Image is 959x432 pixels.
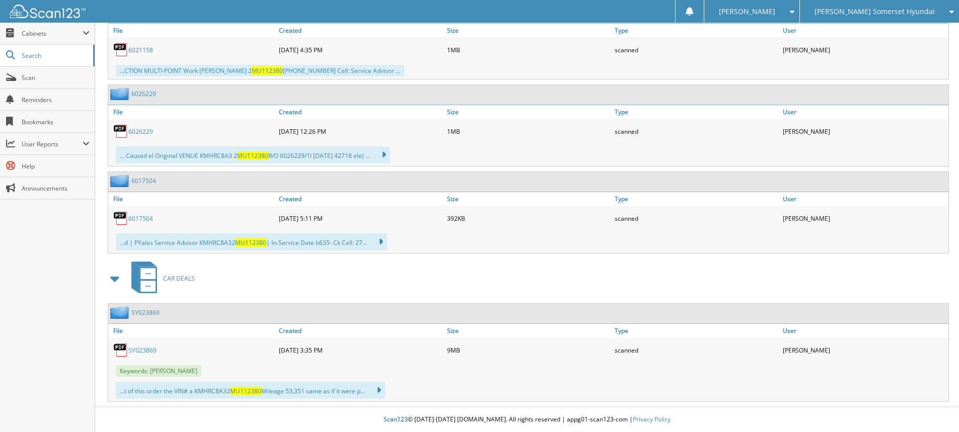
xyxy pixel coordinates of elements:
a: SY023869 [128,346,157,355]
iframe: Chat Widget [909,384,959,432]
span: Scan [22,73,90,82]
span: Reminders [22,96,90,104]
span: MU112380 [237,151,268,160]
span: Scan123 [384,415,408,423]
a: User [780,192,948,206]
div: scanned [612,340,780,360]
div: 9MB [445,340,613,360]
span: Search [22,51,88,60]
a: User [780,324,948,337]
img: PDF.png [113,342,128,358]
a: SY023869 [131,308,160,317]
a: File [108,24,276,37]
a: Type [612,24,780,37]
img: PDF.png [113,124,128,139]
img: PDF.png [113,42,128,57]
span: User Reports [22,140,83,148]
a: CAR DEALS [125,258,195,298]
a: Type [612,105,780,119]
a: Created [276,24,445,37]
a: Created [276,192,445,206]
a: Size [445,105,613,119]
span: MU112380 [230,387,261,395]
div: [DATE] 5:11 PM [276,208,445,228]
a: File [108,192,276,206]
img: folder2.png [110,306,131,319]
div: [PERSON_NAME] [780,40,948,60]
a: Size [445,324,613,337]
div: [DATE] 4:35 PM [276,40,445,60]
a: Type [612,192,780,206]
a: 6017504 [128,214,153,223]
span: Bookmarks [22,118,90,126]
a: Type [612,324,780,337]
span: Help [22,162,90,170]
a: Created [276,105,445,119]
div: © [DATE]-[DATE] [DOMAIN_NAME]. All rights reserved | appg01-scan123-com | [95,407,959,432]
span: MU112380 [235,238,266,247]
img: scan123-logo-white.svg [10,5,86,18]
div: [PERSON_NAME] [780,340,948,360]
a: File [108,324,276,337]
span: Announcements [22,184,90,193]
img: folder2.png [110,88,131,100]
div: 1MB [445,40,613,60]
a: 6017504 [131,177,156,185]
div: ...CTION MULTI-POINT Work [PERSON_NAME] 2 [PHONE_NUMBER] Cell: Service Advisor ... [116,65,404,76]
div: ...t of this order the VIN# a KMHRC8A32 Mileage 53,351 same as if it were p... [116,382,385,399]
a: 6021158 [128,46,153,54]
img: PDF.png [113,211,128,226]
span: CAR DEALS [163,274,195,283]
a: 6026229 [128,127,153,136]
a: Created [276,324,445,337]
span: Cabinets [22,29,83,38]
div: 1MB [445,121,613,141]
div: ... Caused el Original VENUE KMHRC8A3 2 R/O 6026229/1l [DATE] 42718 ele) ... [116,146,390,163]
div: [DATE] 12:26 PM [276,121,445,141]
a: Size [445,24,613,37]
a: 6026229 [131,90,156,98]
div: [DATE] 3:35 PM [276,340,445,360]
div: ...d | PYales Service Advisor KMHRC8A32 | In-Service Date b635- Ck Cell: 27... [116,233,387,250]
a: File [108,105,276,119]
span: [PERSON_NAME] Somerset Hyundai [815,9,935,15]
img: folder2.png [110,175,131,187]
div: [PERSON_NAME] [780,208,948,228]
div: [PERSON_NAME] [780,121,948,141]
a: User [780,24,948,37]
div: scanned [612,40,780,60]
span: [PERSON_NAME] [719,9,775,15]
a: Privacy Policy [633,415,671,423]
a: Size [445,192,613,206]
div: scanned [612,208,780,228]
span: MU112380 [252,66,283,75]
a: User [780,105,948,119]
div: 392KB [445,208,613,228]
span: Keywords: [PERSON_NAME] [116,365,201,377]
div: scanned [612,121,780,141]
